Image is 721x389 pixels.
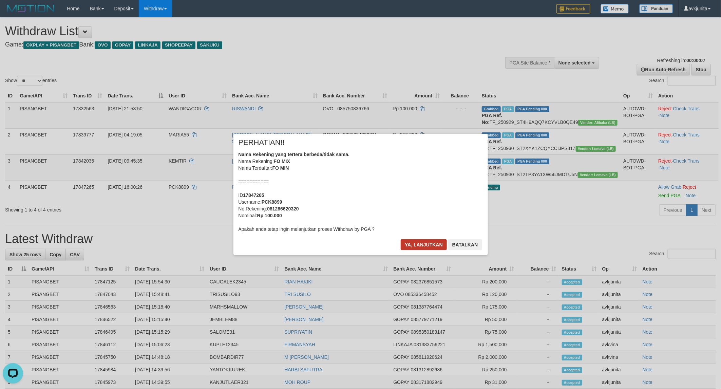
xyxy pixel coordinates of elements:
[243,192,264,198] b: 17847265
[401,239,447,250] button: Ya, lanjutkan
[448,239,482,250] button: Batalkan
[262,199,282,205] b: PCK8899
[267,206,299,211] b: 081286620320
[239,152,350,157] b: Nama Rekening yang tertera berbeda/tidak sama.
[239,139,285,146] span: PERHATIAN!!
[3,3,23,23] button: Open LiveChat chat widget
[239,151,483,233] div: Nama Rekening: Nama Terdaftar: =========== ID Username: No Rekening: Nominal: Apakah anda tetap i...
[257,213,282,218] b: Rp 100.000
[272,165,289,171] b: FO MIN
[274,159,290,164] b: FO MIX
